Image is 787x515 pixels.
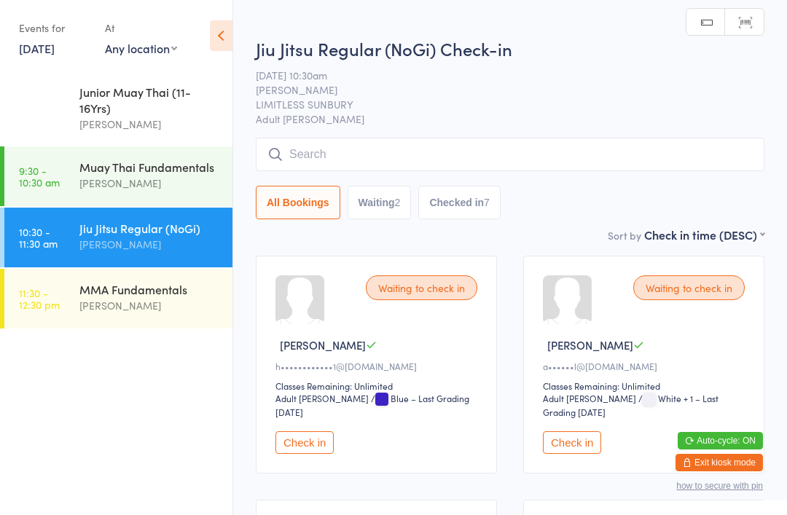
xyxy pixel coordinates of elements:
div: Waiting to check in [633,275,745,300]
div: Junior Muay Thai (11-16Yrs) [79,84,220,116]
a: 11:30 -12:30 pmMMA Fundamentals[PERSON_NAME] [4,269,232,329]
span: [PERSON_NAME] [547,337,633,353]
div: MMA Fundamentals [79,281,220,297]
div: [PERSON_NAME] [79,116,220,133]
label: Sort by [608,228,641,243]
div: Check in time (DESC) [644,227,764,243]
button: Exit kiosk mode [676,454,763,471]
button: how to secure with pin [676,481,763,491]
span: / Blue – Last Grading [DATE] [275,392,469,418]
button: Check in [275,431,334,454]
span: [PERSON_NAME] [256,82,742,97]
div: 2 [395,197,401,208]
input: Search [256,138,764,171]
div: Any location [105,40,177,56]
div: At [105,16,177,40]
div: Classes Remaining: Unlimited [275,380,482,392]
div: Waiting to check in [366,275,477,300]
div: Muay Thai Fundamentals [79,159,220,175]
div: Adult [PERSON_NAME] [543,392,636,404]
div: [PERSON_NAME] [79,297,220,314]
time: 9:30 - 10:30 am [19,165,60,188]
a: [DATE] [19,40,55,56]
span: [PERSON_NAME] [280,337,366,353]
div: Classes Remaining: Unlimited [543,380,749,392]
div: Jiu Jitsu Regular (NoGi) [79,220,220,236]
a: 8:30 -9:30 amJunior Muay Thai (11-16Yrs)[PERSON_NAME] [4,71,232,145]
button: All Bookings [256,186,340,219]
div: [PERSON_NAME] [79,175,220,192]
span: [DATE] 10:30am [256,68,742,82]
h2: Jiu Jitsu Regular (NoGi) Check-in [256,36,764,60]
div: Events for [19,16,90,40]
time: 8:30 - 9:30 am [19,90,56,113]
button: Check in [543,431,601,454]
div: 7 [484,197,490,208]
button: Waiting2 [348,186,412,219]
div: a••••••l@[DOMAIN_NAME] [543,360,749,372]
time: 11:30 - 12:30 pm [19,287,60,310]
button: Auto-cycle: ON [678,432,763,449]
button: Checked in7 [418,186,501,219]
div: [PERSON_NAME] [79,236,220,253]
div: Adult [PERSON_NAME] [275,392,369,404]
div: h••••••••••••1@[DOMAIN_NAME] [275,360,482,372]
span: LIMITLESS SUNBURY [256,97,742,111]
a: 10:30 -11:30 amJiu Jitsu Regular (NoGi)[PERSON_NAME] [4,208,232,267]
a: 9:30 -10:30 amMuay Thai Fundamentals[PERSON_NAME] [4,146,232,206]
span: Adult [PERSON_NAME] [256,111,764,126]
time: 10:30 - 11:30 am [19,226,58,249]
